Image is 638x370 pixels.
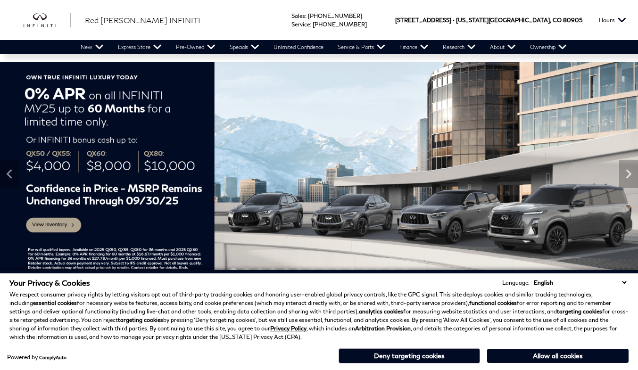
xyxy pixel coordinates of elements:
button: Deny targeting cookies [339,348,480,363]
a: Unlimited Confidence [266,40,331,54]
span: Red [PERSON_NAME] INFINITI [85,16,200,25]
div: Powered by [7,354,66,360]
strong: targeting cookies [118,316,163,323]
a: Specials [223,40,266,54]
a: Research [436,40,483,54]
a: Finance [392,40,436,54]
strong: functional cookies [469,299,517,306]
div: Next [619,160,638,188]
a: About [483,40,523,54]
img: INFINITI [24,13,71,28]
strong: analytics cookies [359,308,403,315]
span: Go to slide 5 [282,268,291,278]
button: Allow all cookies [487,349,629,363]
a: Privacy Policy [270,325,307,332]
span: : [310,21,311,28]
span: Go to slide 9 [334,268,344,278]
a: Ownership [523,40,574,54]
a: [PHONE_NUMBER] [313,21,367,28]
a: [PHONE_NUMBER] [308,12,362,19]
span: Go to slide 3 [255,268,265,278]
span: Go to slide 12 [374,268,383,278]
select: Language Select [531,278,629,287]
span: Go to slide 4 [268,268,278,278]
div: Language: [502,280,530,286]
span: Service [291,21,310,28]
span: Go to slide 14 [400,268,410,278]
span: Go to slide 7 [308,268,317,278]
a: Service & Parts [331,40,392,54]
p: We respect consumer privacy rights by letting visitors opt out of third-party tracking cookies an... [9,290,629,341]
strong: essential cookies [33,299,77,306]
span: Sales [291,12,305,19]
span: : [305,12,307,19]
span: Go to slide 13 [387,268,397,278]
a: ComplyAuto [39,354,66,360]
a: Pre-Owned [169,40,223,54]
a: Red [PERSON_NAME] INFINITI [85,15,200,26]
strong: Arbitration Provision [355,325,411,332]
a: Express Store [111,40,169,54]
span: Go to slide 2 [242,268,251,278]
span: Go to slide 11 [361,268,370,278]
span: Go to slide 8 [321,268,331,278]
span: Your Privacy & Cookies [9,278,90,287]
strong: targeting cookies [557,308,602,315]
a: [STREET_ADDRESS] • [US_STATE][GEOGRAPHIC_DATA], CO 80905 [395,16,582,24]
span: Go to slide 1 [229,268,238,278]
a: infiniti [24,13,71,28]
span: Go to slide 6 [295,268,304,278]
a: New [74,40,111,54]
span: Go to slide 10 [348,268,357,278]
nav: Main Navigation [74,40,574,54]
